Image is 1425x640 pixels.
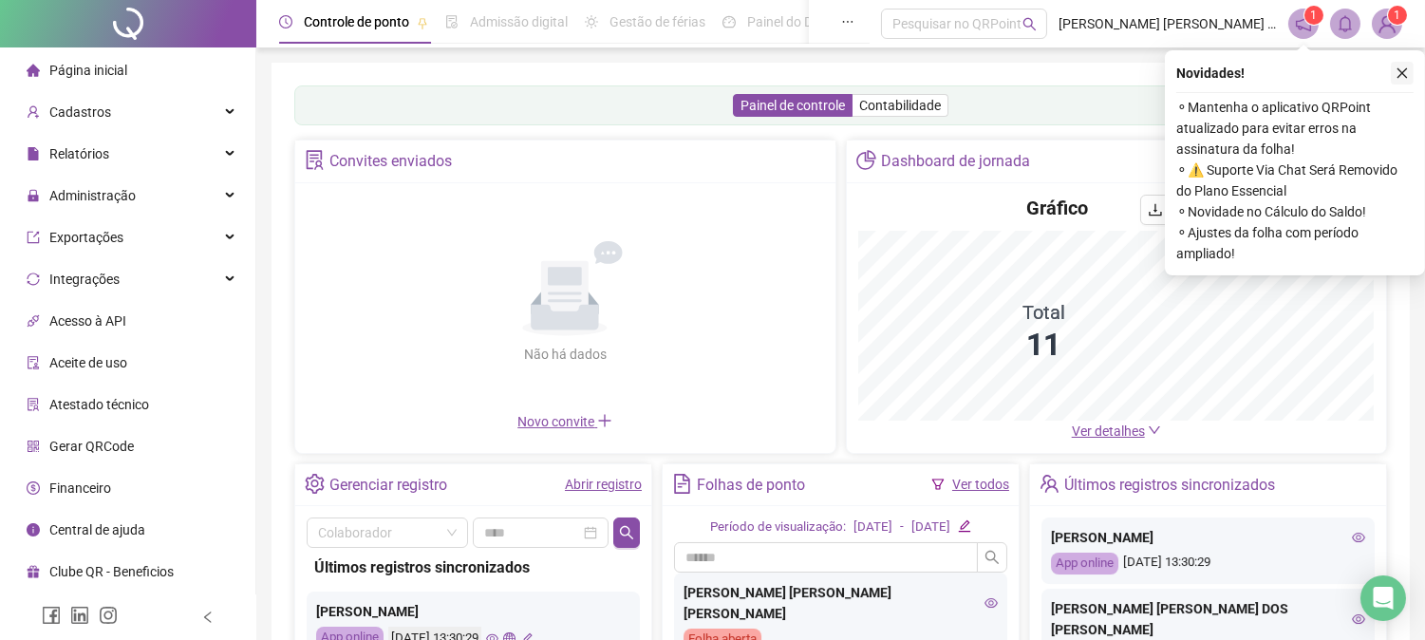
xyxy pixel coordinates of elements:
[1295,15,1312,32] span: notification
[27,105,40,119] span: user-add
[1176,63,1245,84] span: Novidades !
[27,523,40,536] span: info-circle
[585,15,598,28] span: sun
[329,469,447,501] div: Gerenciar registro
[1360,575,1406,621] div: Open Intercom Messenger
[1040,474,1059,494] span: team
[27,356,40,369] span: audit
[49,439,134,454] span: Gerar QRCode
[417,17,428,28] span: pushpin
[747,14,821,29] span: Painel do DP
[609,14,705,29] span: Gestão de férias
[841,15,854,28] span: ellipsis
[853,518,892,537] div: [DATE]
[517,414,612,429] span: Novo convite
[27,565,40,578] span: gift
[859,98,941,113] span: Contabilidade
[1176,97,1414,160] span: ⚬ Mantenha o aplicativo QRPoint atualizado para evitar erros na assinatura da folha!
[27,440,40,453] span: qrcode
[305,474,325,494] span: setting
[99,606,118,625] span: instagram
[1022,17,1037,31] span: search
[1373,9,1401,38] img: 54111
[1051,553,1118,574] div: App online
[49,397,149,412] span: Atestado técnico
[1148,424,1161,437] span: down
[1352,531,1365,544] span: eye
[1051,598,1365,640] div: [PERSON_NAME] [PERSON_NAME] DOS [PERSON_NAME]
[49,522,145,537] span: Central de ajuda
[697,469,805,501] div: Folhas de ponto
[27,273,40,286] span: sync
[49,564,174,579] span: Clube QR - Beneficios
[49,313,126,329] span: Acesso à API
[1304,6,1323,25] sup: 1
[1026,195,1088,221] h4: Gráfico
[1352,612,1365,626] span: eye
[1176,201,1414,222] span: ⚬ Novidade no Cálculo do Saldo!
[958,519,970,532] span: edit
[49,104,111,120] span: Cadastros
[565,477,642,492] a: Abrir registro
[470,14,568,29] span: Admissão digital
[1388,6,1407,25] sup: Atualize o seu contato no menu Meus Dados
[684,582,998,624] div: [PERSON_NAME] [PERSON_NAME] [PERSON_NAME]
[49,188,136,203] span: Administração
[279,15,292,28] span: clock-circle
[856,150,876,170] span: pie-chart
[1051,527,1365,548] div: [PERSON_NAME]
[49,272,120,287] span: Integrações
[329,145,452,178] div: Convites enviados
[1396,66,1409,80] span: close
[1148,202,1163,217] span: download
[741,98,845,113] span: Painel de controle
[49,146,109,161] span: Relatórios
[1072,424,1145,439] span: Ver detalhes
[27,314,40,328] span: api
[316,601,630,622] div: [PERSON_NAME]
[49,230,123,245] span: Exportações
[1051,553,1365,574] div: [DATE] 13:30:29
[27,64,40,77] span: home
[1395,9,1401,22] span: 1
[911,518,950,537] div: [DATE]
[201,611,215,624] span: left
[710,518,846,537] div: Período de visualização:
[478,344,652,365] div: Não há dados
[27,189,40,202] span: lock
[1337,15,1354,32] span: bell
[722,15,736,28] span: dashboard
[952,477,1009,492] a: Ver todos
[445,15,459,28] span: file-done
[1072,424,1161,439] a: Ver detalhes down
[27,231,40,244] span: export
[672,474,692,494] span: file-text
[49,63,127,78] span: Página inicial
[49,480,111,496] span: Financeiro
[881,145,1030,178] div: Dashboard de jornada
[597,413,612,428] span: plus
[900,518,904,537] div: -
[1059,13,1277,34] span: [PERSON_NAME] [PERSON_NAME] [PERSON_NAME] [PERSON_NAME]
[1311,9,1318,22] span: 1
[27,481,40,495] span: dollar
[1176,222,1414,264] span: ⚬ Ajustes da folha com período ampliado!
[49,355,127,370] span: Aceite de uso
[984,550,1000,565] span: search
[931,478,945,491] span: filter
[42,606,61,625] span: facebook
[304,14,409,29] span: Controle de ponto
[27,147,40,160] span: file
[27,398,40,411] span: solution
[314,555,632,579] div: Últimos registros sincronizados
[619,525,634,540] span: search
[1176,160,1414,201] span: ⚬ ⚠️ Suporte Via Chat Será Removido do Plano Essencial
[305,150,325,170] span: solution
[70,606,89,625] span: linkedin
[1064,469,1275,501] div: Últimos registros sincronizados
[984,596,998,610] span: eye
